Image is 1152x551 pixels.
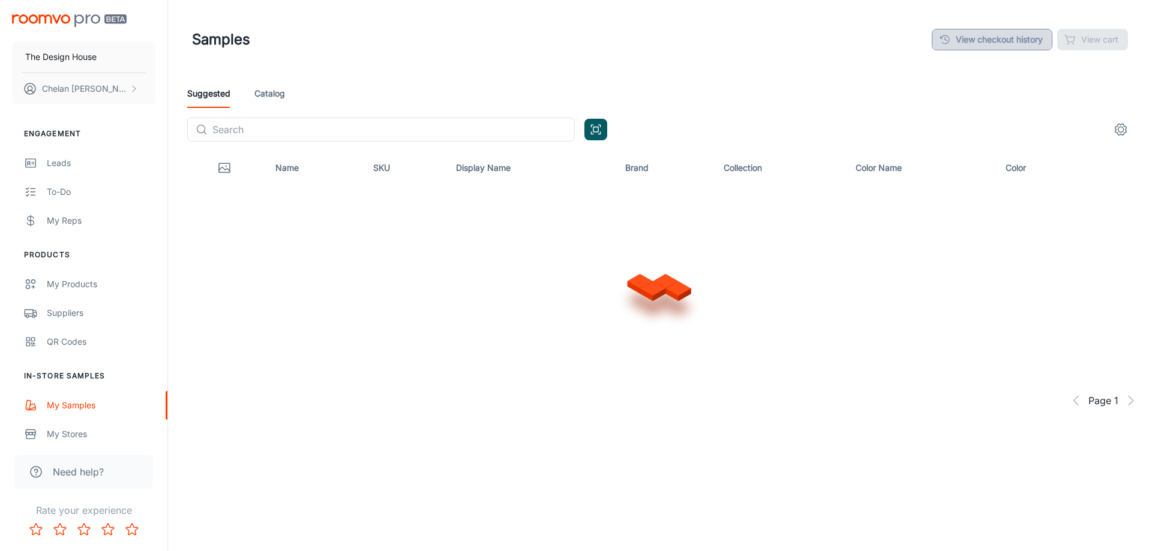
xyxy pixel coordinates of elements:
[714,151,847,185] th: Collection
[42,82,127,95] p: Chelan [PERSON_NAME]
[53,465,104,479] span: Need help?
[47,278,155,291] div: My Products
[47,185,155,198] div: To-do
[72,517,96,541] button: Rate 3 star
[212,118,575,141] input: Search
[1109,118,1133,141] button: settings
[47,156,155,170] div: Leads
[47,214,155,227] div: My Reps
[187,79,230,108] a: Suggested
[364,151,446,185] th: SKU
[1088,393,1118,408] span: Page 1
[12,41,155,73] button: The Design House
[932,29,1052,50] a: View checkout history
[47,335,155,348] div: QR Codes
[47,399,155,412] div: My Samples
[266,151,364,185] th: Name
[96,517,120,541] button: Rate 4 star
[217,161,232,175] svg: Thumbnail
[10,503,158,517] p: Rate your experience
[446,151,616,185] th: Display Name
[616,151,713,185] th: Brand
[584,119,607,140] button: Open QR code scanner
[254,79,285,108] a: Catalog
[996,151,1087,185] th: Color
[47,427,155,441] div: My Stores
[24,517,48,541] button: Rate 1 star
[12,73,155,104] button: Chelan [PERSON_NAME]
[12,14,127,27] img: Roomvo PRO Beta
[25,50,97,64] p: The Design House
[846,151,996,185] th: Color Name
[48,517,72,541] button: Rate 2 star
[192,29,250,50] h1: Samples
[47,306,155,320] div: Suppliers
[120,517,144,541] button: Rate 5 star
